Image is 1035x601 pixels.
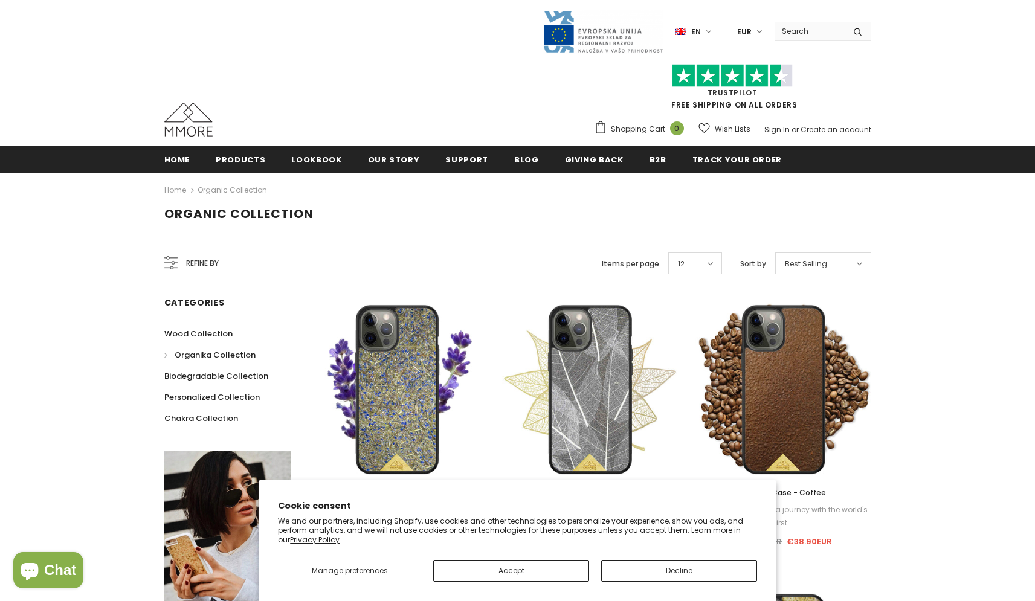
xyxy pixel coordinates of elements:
span: B2B [650,154,666,166]
span: Categories [164,297,225,309]
span: Track your order [692,154,782,166]
span: Our Story [368,154,420,166]
a: Blog [514,146,539,173]
span: Refine by [186,257,219,270]
a: Home [164,146,190,173]
span: Manage preferences [312,565,388,576]
span: 0 [670,121,684,135]
button: Accept [433,560,589,582]
a: support [445,146,488,173]
button: Decline [601,560,757,582]
span: Blog [514,154,539,166]
span: Wish Lists [715,123,750,135]
img: Javni Razpis [543,10,663,54]
a: Chakra Collection [164,408,238,429]
span: Home [164,154,190,166]
p: We and our partners, including Shopify, use cookies and other technologies to personalize your ex... [278,516,757,545]
span: €44.90EUR [735,536,782,547]
img: i-lang-1.png [675,27,686,37]
inbox-online-store-chat: Shopify online store chat [10,552,87,591]
a: Lookbook [291,146,341,173]
a: Wish Lists [698,118,750,140]
span: 12 [678,258,685,270]
span: Chakra Collection [164,413,238,424]
a: Track your order [692,146,782,173]
a: Organic Collection [198,185,267,195]
span: Organika Collection [175,349,256,361]
span: EUR [737,26,752,38]
span: Biodegradable Collection [164,370,268,382]
span: or [792,124,799,135]
span: Shopping Cart [611,123,665,135]
span: Lookbook [291,154,341,166]
img: MMORE Cases [164,103,213,137]
a: Products [216,146,265,173]
span: Personalized Collection [164,391,260,403]
input: Search Site [775,22,844,40]
a: Trustpilot [708,88,758,98]
span: Organic Collection [164,205,314,222]
span: Wood Collection [164,328,233,339]
span: Giving back [565,154,624,166]
a: Sign In [764,124,790,135]
a: Organika Collection [164,344,256,365]
span: Products [216,154,265,166]
a: Create an account [801,124,871,135]
h2: Cookie consent [278,500,757,512]
span: FREE SHIPPING ON ALL ORDERS [594,69,871,110]
a: Home [164,183,186,198]
div: Take your senses on a journey with the world's first... [695,503,871,530]
span: Organic Case - Coffee [741,487,826,498]
a: Giving back [565,146,624,173]
button: Manage preferences [278,560,421,582]
a: Privacy Policy [290,535,340,545]
img: Trust Pilot Stars [672,64,793,88]
a: Javni Razpis [543,26,663,36]
a: Shopping Cart 0 [594,120,690,138]
a: B2B [650,146,666,173]
label: Sort by [740,258,766,270]
a: Personalized Collection [164,387,260,408]
a: Organic Case - Coffee [695,486,871,500]
a: Biodegradable Collection [164,365,268,387]
span: support [445,154,488,166]
span: Best Selling [785,258,827,270]
a: Wood Collection [164,323,233,344]
label: Items per page [602,258,659,270]
span: en [691,26,701,38]
span: €38.90EUR [787,536,832,547]
a: Our Story [368,146,420,173]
